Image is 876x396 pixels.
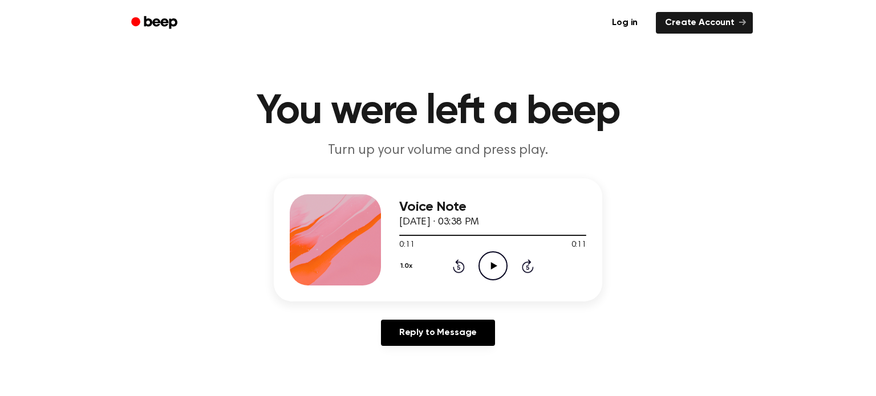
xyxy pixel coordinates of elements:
a: Log in [601,10,649,36]
span: 0:11 [571,239,586,251]
button: 1.0x [399,256,416,276]
a: Create Account [656,12,753,34]
span: [DATE] · 03:38 PM [399,217,479,227]
a: Beep [123,12,188,34]
a: Reply to Message [381,320,495,346]
p: Turn up your volume and press play. [219,141,657,160]
h3: Voice Note [399,199,586,215]
h1: You were left a beep [146,91,730,132]
span: 0:11 [399,239,414,251]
